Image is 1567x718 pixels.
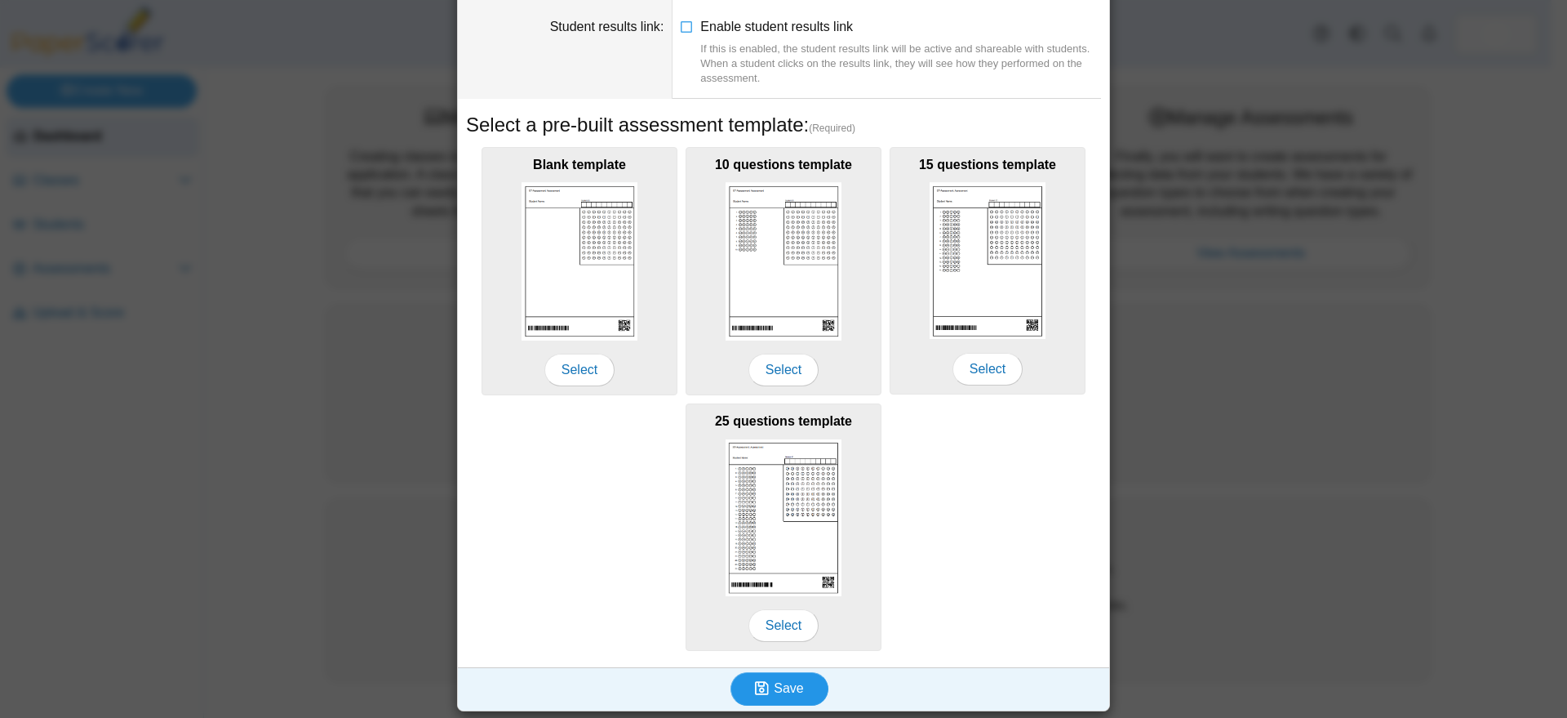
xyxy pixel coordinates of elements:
[726,182,841,340] img: scan_sheet_10_questions.png
[533,158,626,172] b: Blank template
[466,111,1101,139] h5: Select a pre-built assessment template:
[715,158,852,172] b: 10 questions template
[544,354,615,386] span: Select
[700,20,1101,86] span: Enable student results link
[809,122,855,136] span: (Required)
[715,414,852,428] b: 25 questions template
[726,439,841,596] img: scan_sheet_25_questions.png
[730,672,828,705] button: Save
[952,353,1023,386] span: Select
[748,609,819,642] span: Select
[700,42,1101,87] div: If this is enabled, the student results link will be active and shareable with students. When a s...
[522,182,637,340] img: scan_sheet_blank.png
[748,354,819,386] span: Select
[774,681,803,695] span: Save
[919,158,1056,172] b: 15 questions template
[550,20,664,33] label: Student results link
[930,182,1045,339] img: scan_sheet_15_questions.png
